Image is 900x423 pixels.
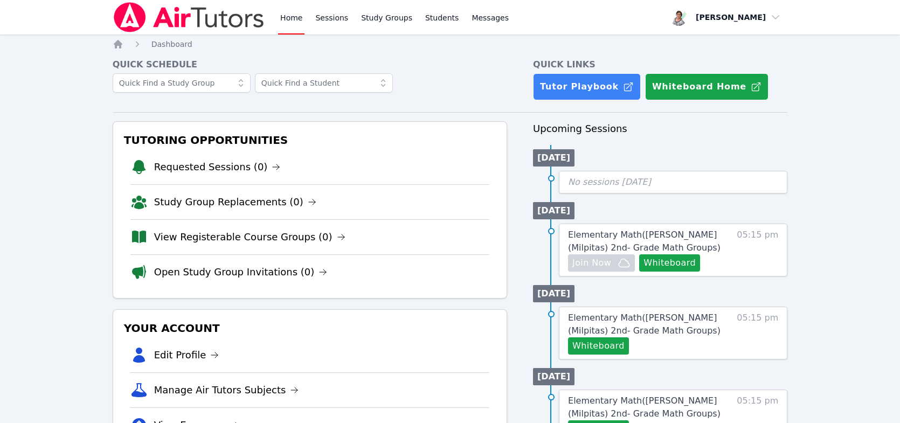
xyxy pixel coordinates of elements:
span: Elementary Math ( [PERSON_NAME] (Milpitas) 2nd- Grade Math Groups ) [568,313,721,336]
span: No sessions [DATE] [568,177,651,187]
a: Elementary Math([PERSON_NAME] (Milpitas) 2nd- Grade Math Groups) [568,311,726,337]
span: Elementary Math ( [PERSON_NAME] (Milpitas) 2nd- Grade Math Groups ) [568,396,721,419]
a: Tutor Playbook [533,73,641,100]
span: 05:15 pm [737,228,778,272]
a: Elementary Math([PERSON_NAME] (Milpitas) 2nd- Grade Math Groups) [568,394,726,420]
span: 05:15 pm [737,311,778,355]
span: Join Now [572,256,611,269]
a: Requested Sessions (0) [154,160,281,175]
li: [DATE] [533,368,574,385]
button: Whiteboard Home [645,73,769,100]
button: Join Now [568,254,635,272]
a: Edit Profile [154,348,219,363]
li: [DATE] [533,149,574,167]
a: Elementary Math([PERSON_NAME] (Milpitas) 2nd- Grade Math Groups) [568,228,726,254]
a: Open Study Group Invitations (0) [154,265,328,280]
input: Quick Find a Study Group [113,73,251,93]
h3: Upcoming Sessions [533,121,787,136]
input: Quick Find a Student [255,73,393,93]
a: Manage Air Tutors Subjects [154,383,299,398]
li: [DATE] [533,285,574,302]
button: Whiteboard [568,337,629,355]
nav: Breadcrumb [113,39,788,50]
h3: Your Account [122,318,498,338]
img: Air Tutors [113,2,265,32]
li: [DATE] [533,202,574,219]
span: Elementary Math ( [PERSON_NAME] (Milpitas) 2nd- Grade Math Groups ) [568,230,721,253]
a: Study Group Replacements (0) [154,195,316,210]
h3: Tutoring Opportunities [122,130,498,150]
span: Dashboard [151,40,192,48]
h4: Quick Schedule [113,58,507,71]
h4: Quick Links [533,58,787,71]
a: View Registerable Course Groups (0) [154,230,345,245]
a: Dashboard [151,39,192,50]
span: Messages [472,12,509,23]
button: Whiteboard [639,254,700,272]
